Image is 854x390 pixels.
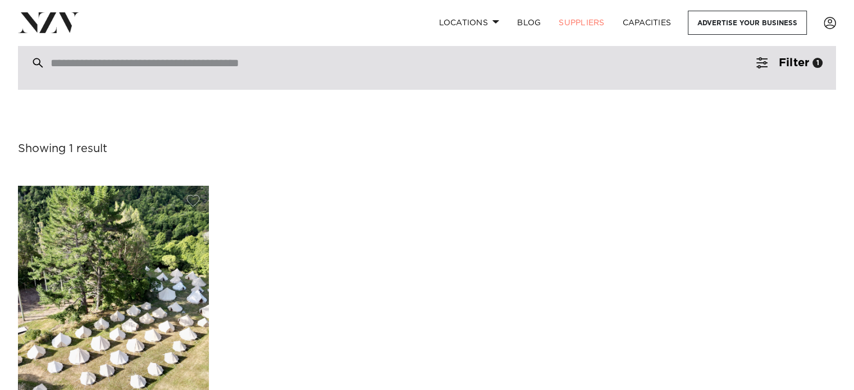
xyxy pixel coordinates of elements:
a: SUPPLIERS [550,11,613,35]
span: Filter [779,57,809,68]
img: nzv-logo.png [18,12,79,33]
div: 1 [812,58,823,68]
a: BLOG [508,11,550,35]
div: Showing 1 result [18,140,107,158]
a: Advertise your business [688,11,807,35]
a: Locations [430,11,508,35]
button: Filter1 [743,36,836,90]
a: Capacities [614,11,681,35]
